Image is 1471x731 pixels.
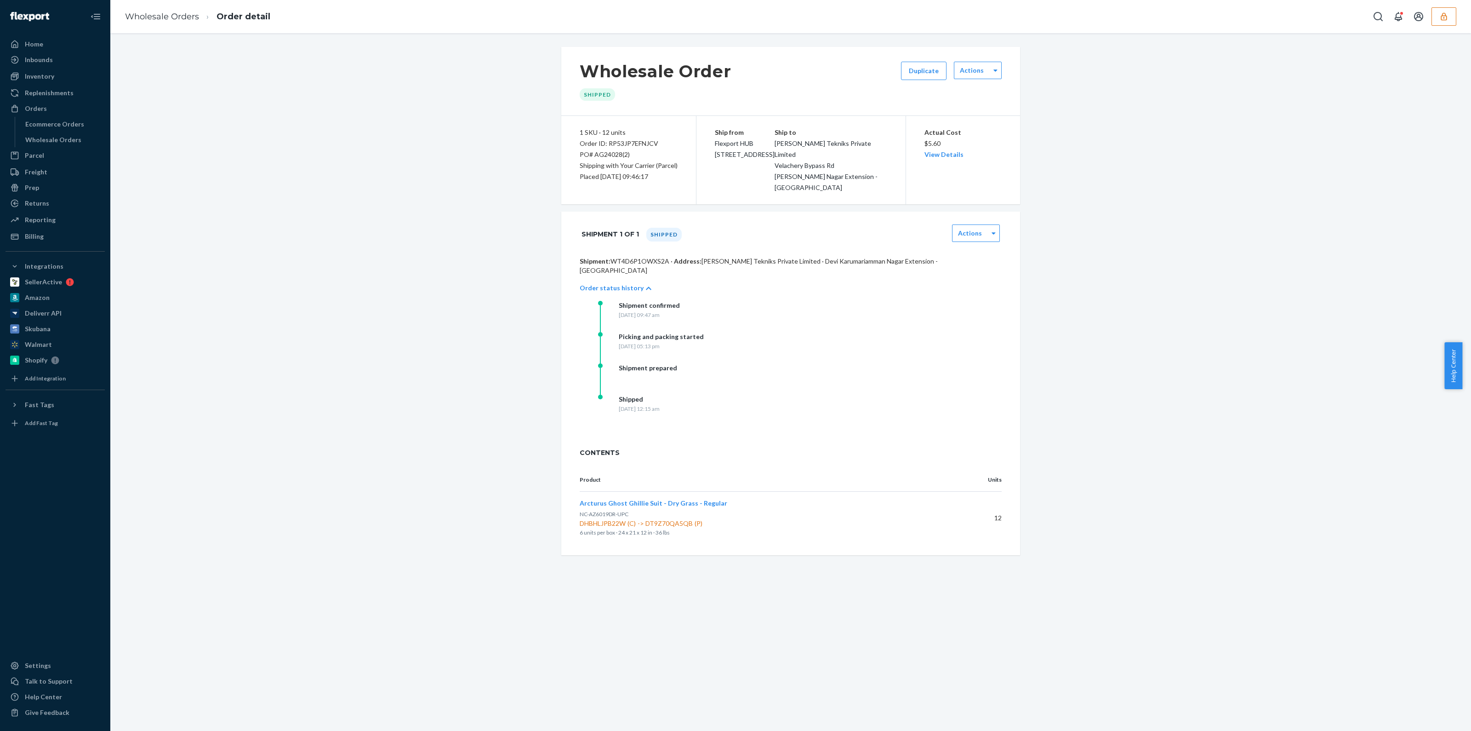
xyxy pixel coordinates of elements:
[580,149,678,160] div: PO# AG24028(2)
[582,224,639,244] h1: Shipment 1 of 1
[619,342,704,350] div: [DATE] 05:13 pm
[6,69,105,84] a: Inventory
[25,215,56,224] div: Reporting
[25,40,43,49] div: Home
[6,86,105,100] a: Replenishments
[901,62,946,80] button: Duplicate
[580,160,678,171] p: Shipping with Your Carrier (Parcel)
[674,257,701,265] span: Address:
[25,183,39,192] div: Prep
[924,127,1002,160] div: $5.60
[775,139,878,191] span: [PERSON_NAME] Tekniks Private Limited Velachery Bypass Rd [PERSON_NAME] Nagar Extension - [GEOGRA...
[6,290,105,305] a: Amazon
[125,12,199,22] a: Wholesale Orders
[6,416,105,431] a: Add Fast Tag
[25,692,62,702] div: Help Center
[619,301,680,310] div: Shipment confirmed
[25,374,66,382] div: Add Integration
[25,677,73,686] div: Talk to Support
[6,37,105,52] a: Home
[25,135,81,144] div: Wholesale Orders
[6,690,105,704] a: Help Center
[1409,7,1428,26] button: Open account menu
[626,519,638,528] div: (C)
[646,228,682,242] div: Shipped
[25,293,50,302] div: Amazon
[1369,7,1387,26] button: Open Search Box
[580,511,628,518] span: NC-AZ6019DR-UPC
[25,88,74,98] div: Replenishments
[580,127,678,138] div: 1 SKU · 12 units
[6,322,105,336] a: Skubana
[25,277,62,287] div: SellerActive
[25,120,84,129] div: Ecommerce Orders
[10,12,49,21] img: Flexport logo
[6,275,105,289] a: SellerActive
[6,674,105,689] button: Talk to Support
[6,52,105,67] a: Inbounds
[580,171,678,182] div: Placed [DATE] 09:46:17
[580,62,731,81] h1: Wholesale Order
[25,356,47,365] div: Shopify
[6,353,105,368] a: Shopify
[6,229,105,244] a: Billing
[118,3,278,30] ol: breadcrumbs
[25,167,47,177] div: Freight
[6,196,105,211] a: Returns
[958,229,982,238] label: Actions
[6,705,105,720] button: Give Feedback
[1389,7,1408,26] button: Open notifications
[6,259,105,274] button: Integrations
[924,127,1002,138] p: Actual Cost
[580,257,1002,275] p: WT4D6P1OWXS2A · [PERSON_NAME] Tekniks Private Limited · Devi Karumariamman Nagar Extension - [GEO...
[619,363,677,373] div: Shipment prepared
[580,448,1002,457] span: CONTENTS
[693,519,704,528] div: (P)
[86,7,105,26] button: Close Navigation
[580,476,948,484] p: Product
[619,405,660,413] div: [DATE] 12:15 am
[25,199,49,208] div: Returns
[25,72,54,81] div: Inventory
[6,306,105,321] a: Deliverr API
[25,419,58,427] div: Add Fast Tag
[580,138,678,149] div: Order ID: RP53JP7EFNJCV
[715,127,775,138] p: Ship from
[580,283,644,293] p: Order status history
[775,127,887,138] p: Ship to
[6,165,105,179] a: Freight
[6,148,105,163] a: Parcel
[580,499,727,508] button: Arcturus Ghost Ghillie Suit - Dry Grass - Regular
[25,55,53,64] div: Inbounds
[6,658,105,673] a: Settings
[25,340,52,349] div: Walmart
[1444,342,1462,389] button: Help Center
[580,257,610,265] span: Shipment:
[6,101,105,116] a: Orders
[580,499,727,507] span: Arcturus Ghost Ghillie Suit - Dry Grass - Regular
[715,139,775,158] span: Flexport HUB [STREET_ADDRESS]
[25,708,69,717] div: Give Feedback
[25,400,54,409] div: Fast Tags
[619,332,704,341] div: Picking and packing started
[6,397,105,412] button: Fast Tags
[619,311,680,319] div: [DATE] 09:47 am
[580,88,615,101] div: Shipped
[963,513,1002,523] p: 12
[25,104,47,113] div: Orders
[963,476,1002,484] p: Units
[25,309,62,318] div: Deliverr API
[580,519,948,528] span: DHBHLJPB22W -> DT9Z70QA5QB
[21,132,105,147] a: Wholesale Orders
[580,528,948,537] p: 6 units per box · 24 x 21 x 12 in · 36 lbs
[6,337,105,352] a: Walmart
[217,12,270,22] a: Order detail
[6,371,105,386] a: Add Integration
[25,324,51,334] div: Skubana
[21,117,105,132] a: Ecommerce Orders
[25,232,44,241] div: Billing
[6,180,105,195] a: Prep
[25,151,44,160] div: Parcel
[25,262,63,271] div: Integrations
